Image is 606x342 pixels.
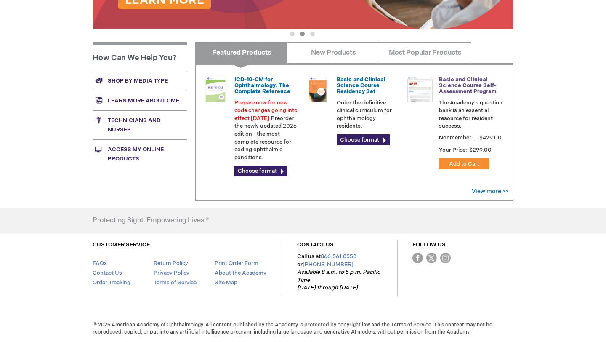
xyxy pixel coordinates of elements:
[439,147,467,153] strong: Your Price:
[93,279,130,286] a: Order Tracking
[195,42,287,63] a: Featured Products
[93,139,187,168] a: Access My Online Products
[234,166,287,176] a: Choose format
[297,253,383,292] p: Call us at or
[215,279,237,286] a: Site Map
[439,76,497,95] a: Basic and Clinical Science Course Self-Assessment Program
[93,71,187,91] a: Shop by media type
[337,134,390,145] a: Choose format
[337,99,401,130] p: Order the definitive clinical curriculum for ophthalmology residents.
[86,321,520,336] span: © 2025 American Academy of Ophthalmology. All content published by the Academy is protected by co...
[154,260,188,267] a: Return Policy
[93,110,187,139] a: Technicians and nurses
[234,99,298,162] p: Preorder the newly updated 2026 edition—the most complete resource for coding ophthalmic conditions.
[234,99,298,122] font: Prepare now for new code changes going into effect [DATE].
[472,188,508,195] a: View more >>
[440,253,451,263] img: instagram
[379,42,471,63] a: Most Popular Products
[93,241,150,248] a: CUSTOMER SERVICE
[426,253,437,263] img: Twitter
[93,260,107,267] a: FAQs
[478,134,503,141] span: $429.00
[290,32,295,36] button: 1 of 3
[303,261,353,268] a: [PHONE_NUMBER]
[154,270,189,276] a: Privacy Policy
[297,241,334,248] a: CONTACT US
[439,133,473,143] strong: Nonmember:
[412,253,423,263] img: Facebook
[449,160,479,167] span: Add to Cart
[337,76,385,95] a: Basic and Clinical Science Course Residency Set
[439,158,489,169] button: Add to Cart
[305,77,330,102] img: 02850963u_47.png
[300,32,305,36] button: 2 of 3
[310,32,315,36] button: 3 of 3
[468,147,493,153] span: $299.00
[412,241,446,248] a: FOLLOW US
[439,99,503,130] p: The Academy's question bank is an essential resource for resident success.
[93,217,209,224] h4: Protecting Sight. Empowering Lives.®
[215,270,266,276] a: About the Academy
[234,76,290,95] a: ICD-10-CM for Ophthalmology: The Complete Reference
[321,253,356,260] a: 866.561.8558
[407,77,433,102] img: bcscself_20.jpg
[93,270,122,276] a: Contact Us
[203,77,228,102] img: 0120008u_42.png
[287,42,379,63] a: New Products
[93,91,187,110] a: Learn more about CME
[154,279,197,286] a: Terms of Service
[297,269,380,291] em: Available 8 a.m. to 5 p.m. Pacific Time [DATE] through [DATE]
[93,42,187,71] h1: How Can We Help You?
[215,260,258,267] a: Print Order Form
